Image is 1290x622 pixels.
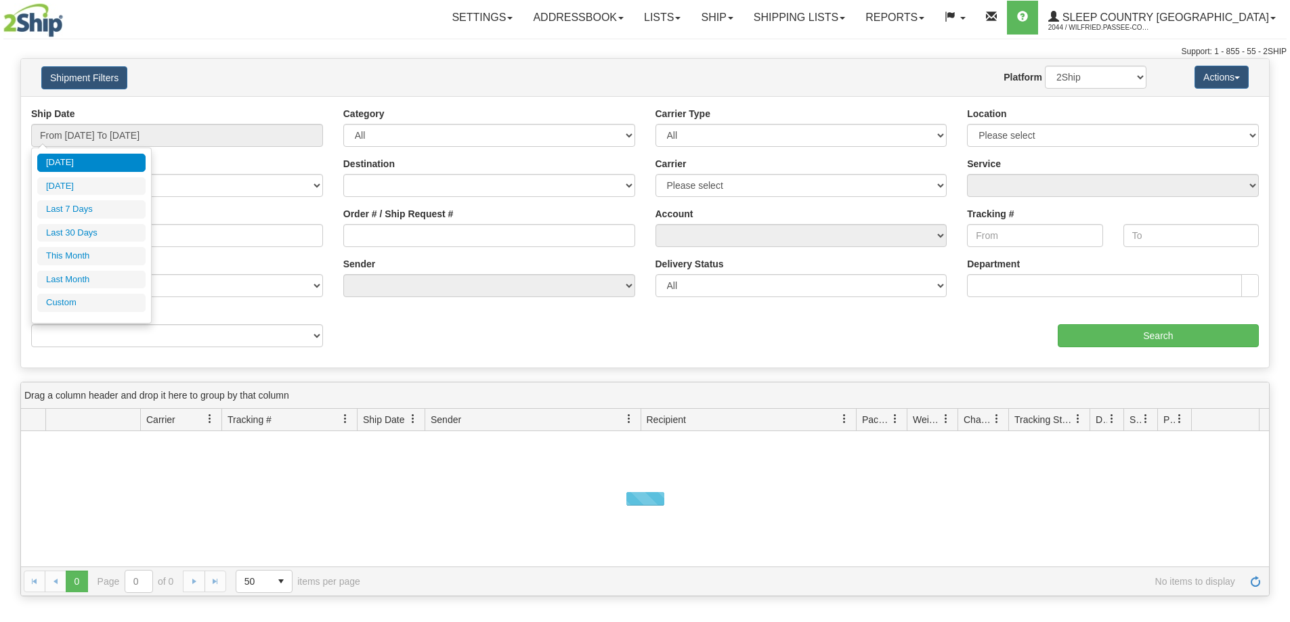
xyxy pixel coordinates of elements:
div: grid grouping header [21,382,1269,409]
input: From [967,224,1102,247]
label: Account [655,207,693,221]
a: Pickup Status filter column settings [1168,407,1191,430]
a: Settings [442,1,523,35]
a: Recipient filter column settings [833,407,856,430]
label: Category [343,107,385,120]
span: Recipient [647,413,686,426]
label: Service [967,157,1001,171]
span: Tracking # [228,413,272,426]
span: Charge [964,413,992,426]
a: Refresh [1245,571,1266,592]
a: Tracking # filter column settings [334,407,357,430]
a: Ship [691,1,743,35]
span: Pickup Status [1163,413,1175,426]
label: Carrier [655,157,687,171]
a: Weight filter column settings [934,407,958,430]
span: Ship Date [363,413,404,426]
li: Last Month [37,271,146,289]
span: Page of 0 [98,570,174,593]
iframe: chat widget [1259,242,1289,380]
a: Addressbook [523,1,634,35]
span: Sender [431,413,461,426]
label: Platform [1004,70,1042,84]
a: Packages filter column settings [884,407,907,430]
label: Destination [343,157,395,171]
li: Last 30 Days [37,224,146,242]
label: Department [967,257,1020,271]
a: Lists [634,1,691,35]
span: Weight [913,413,941,426]
li: Last 7 Days [37,200,146,219]
span: No items to display [379,576,1235,587]
span: Carrier [146,413,175,426]
span: Shipment Issues [1130,413,1141,426]
input: Search [1058,324,1259,347]
label: Sender [343,257,375,271]
img: logo2044.jpg [3,3,63,37]
button: Shipment Filters [41,66,127,89]
li: [DATE] [37,177,146,196]
a: Ship Date filter column settings [402,407,425,430]
a: Shipment Issues filter column settings [1134,407,1157,430]
label: Carrier Type [655,107,710,120]
li: Custom [37,294,146,312]
span: Sleep Country [GEOGRAPHIC_DATA] [1059,12,1269,23]
a: Reports [855,1,934,35]
a: Tracking Status filter column settings [1067,407,1090,430]
a: Sender filter column settings [618,407,641,430]
span: Page sizes drop down [236,570,293,593]
a: Delivery Status filter column settings [1100,407,1123,430]
a: Sleep Country [GEOGRAPHIC_DATA] 2044 / Wilfried.Passee-Coutrin [1038,1,1286,35]
a: Charge filter column settings [985,407,1008,430]
span: items per page [236,570,360,593]
span: Packages [862,413,890,426]
span: Tracking Status [1014,413,1073,426]
span: Page 0 [66,571,87,592]
label: Location [967,107,1006,120]
li: This Month [37,247,146,265]
div: Support: 1 - 855 - 55 - 2SHIP [3,46,1287,58]
a: Shipping lists [744,1,855,35]
label: Ship Date [31,107,75,120]
span: select [270,571,292,592]
button: Actions [1195,66,1249,89]
a: Carrier filter column settings [198,407,221,430]
label: Tracking # [967,207,1014,221]
label: Delivery Status [655,257,724,271]
span: 50 [244,575,262,588]
span: 2044 / Wilfried.Passee-Coutrin [1048,21,1150,35]
li: [DATE] [37,154,146,172]
input: To [1123,224,1259,247]
label: Order # / Ship Request # [343,207,454,221]
span: Delivery Status [1096,413,1107,426]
